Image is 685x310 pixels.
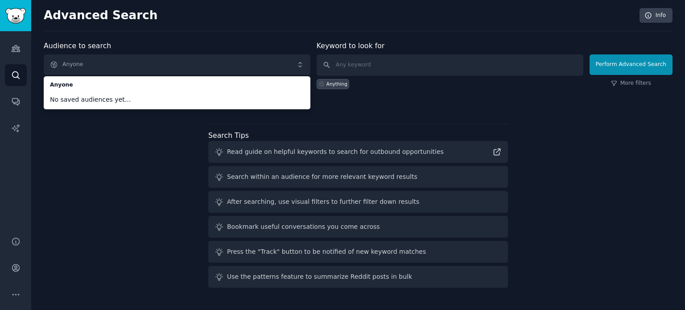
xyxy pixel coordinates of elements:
[326,81,347,87] div: Anything
[5,8,26,24] img: GummySearch logo
[640,8,673,23] a: Info
[44,8,635,23] h2: Advanced Search
[227,222,380,231] div: Bookmark useful conversations you come across
[208,131,249,140] label: Search Tips
[317,41,385,50] label: Keyword to look for
[227,272,412,281] div: Use the patterns feature to summarize Reddit posts in bulk
[227,172,417,182] div: Search within an audience for more relevant keyword results
[227,147,444,157] div: Read guide on helpful keywords to search for outbound opportunities
[227,197,419,207] div: After searching, use visual filters to further filter down results
[227,247,426,256] div: Press the "Track" button to be notified of new keyword matches
[44,76,310,109] ul: Anyone
[50,81,304,89] span: Anyone
[44,54,310,75] button: Anyone
[44,41,111,50] label: Audience to search
[590,54,673,75] button: Perform Advanced Search
[317,54,583,76] input: Any keyword
[50,95,304,104] span: No saved audiences yet...
[611,79,651,87] a: More filters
